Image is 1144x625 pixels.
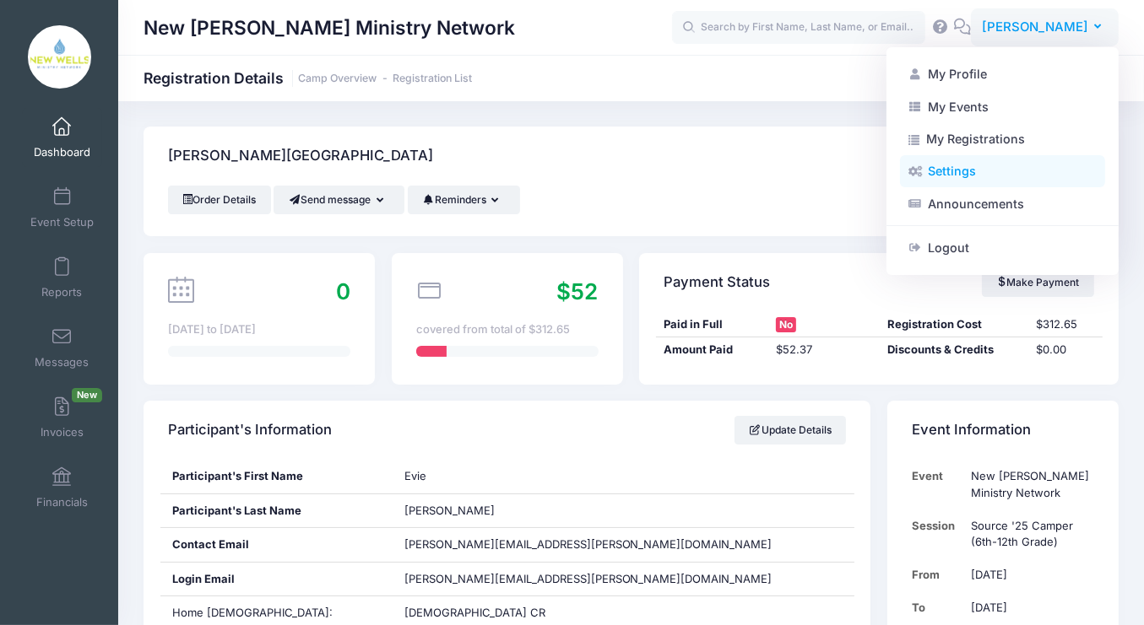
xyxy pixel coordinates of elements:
h4: Participant's Information [168,407,332,455]
a: My Events [900,90,1105,122]
span: No [776,317,796,332]
div: Amount Paid [656,342,767,358]
h4: [PERSON_NAME][GEOGRAPHIC_DATA] [168,132,433,180]
button: [PERSON_NAME] [971,8,1119,47]
div: Contact Email [160,528,392,562]
span: Dashboard [34,145,90,159]
a: Make Payment [982,268,1094,297]
span: $52 [557,278,599,304]
a: My Profile [900,58,1105,90]
span: New [72,388,102,402]
td: Session [912,509,963,559]
div: Login Email [160,563,392,596]
span: Event Setup [30,215,94,229]
span: [PERSON_NAME] [404,504,495,517]
div: covered from total of $312.65 [416,321,599,338]
a: Camp Overview [298,73,377,85]
td: Source '25 Camper (6th-12th Grade) [963,509,1094,559]
td: [DATE] [963,558,1094,591]
span: [PERSON_NAME][EMAIL_ADDRESS][PERSON_NAME][DOMAIN_NAME] [404,571,773,588]
td: To [912,591,963,624]
span: Invoices [41,425,84,439]
h1: Registration Details [144,69,472,87]
a: InvoicesNew [22,388,102,447]
a: Order Details [168,186,271,214]
div: $312.65 [1027,316,1102,333]
span: Financials [36,495,88,509]
h4: Event Information [912,407,1031,455]
a: Dashboard [22,108,102,167]
div: [DATE] to [DATE] [168,321,350,338]
span: Evie [404,469,426,482]
a: Event Setup [22,178,102,237]
h4: Payment Status [664,258,771,306]
td: New [PERSON_NAME] Ministry Network [963,460,1094,509]
span: Messages [35,355,89,369]
td: [DATE] [963,591,1094,624]
a: Announcements [900,187,1105,219]
a: My Registrations [900,123,1105,155]
div: Participant's Last Name [160,494,392,528]
div: Registration Cost [879,316,1027,333]
div: Paid in Full [656,316,767,333]
span: 0 [336,278,350,304]
button: Reminders [408,186,520,214]
span: [PERSON_NAME] [982,18,1088,36]
div: $0.00 [1027,342,1102,358]
a: Registration List [393,73,472,85]
h1: New [PERSON_NAME] Ministry Network [144,8,515,47]
td: Event [912,460,963,509]
button: Send message [274,186,404,214]
div: Participant's First Name [160,460,392,493]
a: Financials [22,458,102,517]
div: $52.37 [767,342,879,358]
input: Search by First Name, Last Name, or Email... [672,11,925,45]
a: Messages [22,318,102,377]
span: Reports [41,285,82,299]
a: Reports [22,248,102,307]
span: [PERSON_NAME][EMAIL_ADDRESS][PERSON_NAME][DOMAIN_NAME] [404,537,773,551]
a: Settings [900,155,1105,187]
td: From [912,558,963,591]
img: New Wells Ministry Network [28,25,91,89]
a: Logout [900,232,1105,264]
div: Discounts & Credits [879,342,1027,358]
a: Update Details [735,416,847,445]
span: [DEMOGRAPHIC_DATA] CR [404,606,545,619]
